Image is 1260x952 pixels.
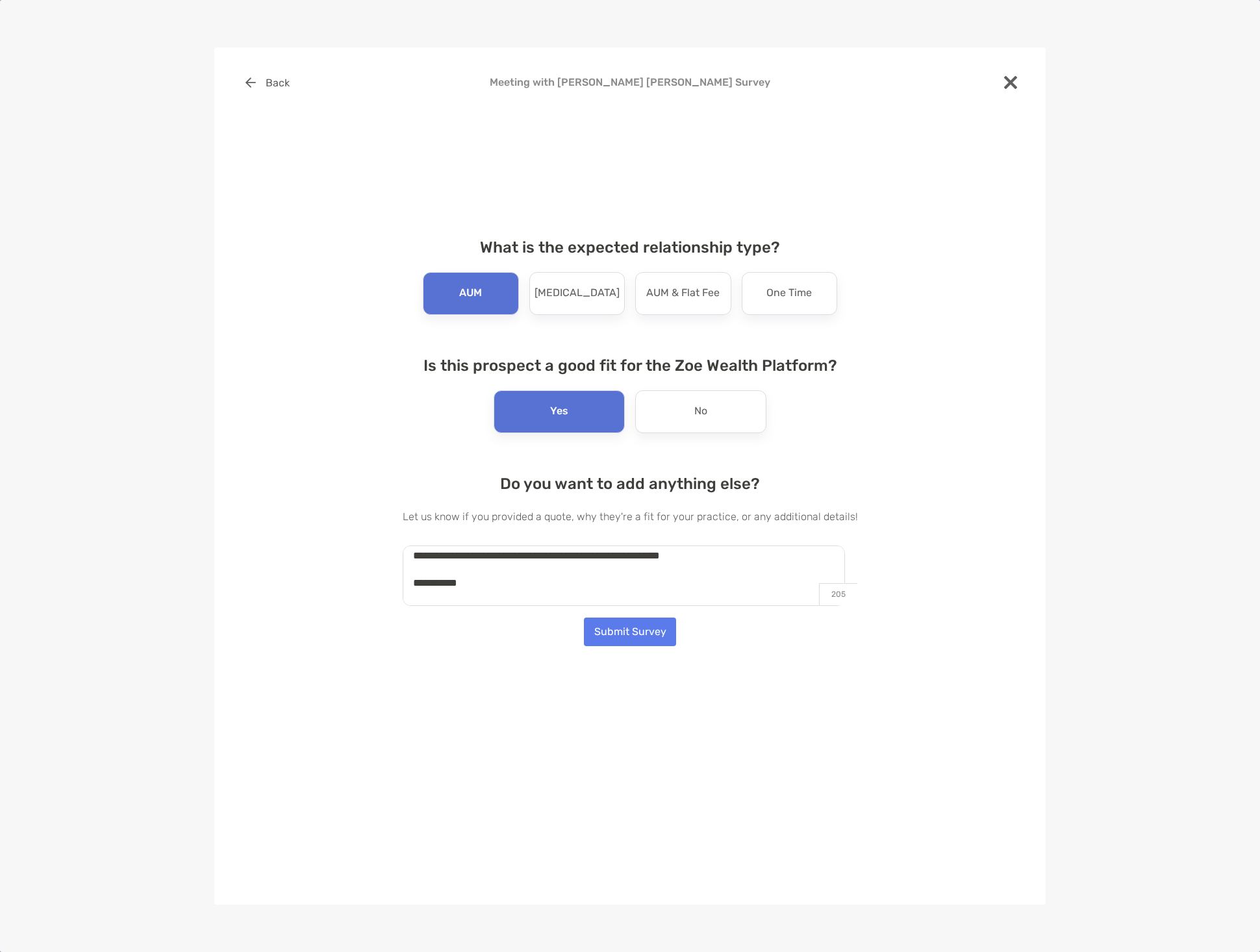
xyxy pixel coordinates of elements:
[403,238,858,257] h4: What is the expected relationship type?
[459,283,482,304] p: AUM
[766,283,812,304] p: One Time
[403,508,858,525] p: Let us know if you provided a quote, why they're a fit for your practice, or any additional details!
[535,283,620,304] p: [MEDICAL_DATA]
[819,583,857,605] p: 205
[584,618,676,646] button: Submit Survey
[694,401,707,422] p: No
[550,401,568,422] p: Yes
[235,68,299,97] button: Back
[246,77,256,88] img: button icon
[235,76,1025,88] h4: Meeting with [PERSON_NAME] [PERSON_NAME] Survey
[403,357,858,375] h4: Is this prospect a good fit for the Zoe Wealth Platform?
[403,475,858,493] h4: Do you want to add anything else?
[646,283,720,304] p: AUM & Flat Fee
[1004,76,1017,89] img: close modal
